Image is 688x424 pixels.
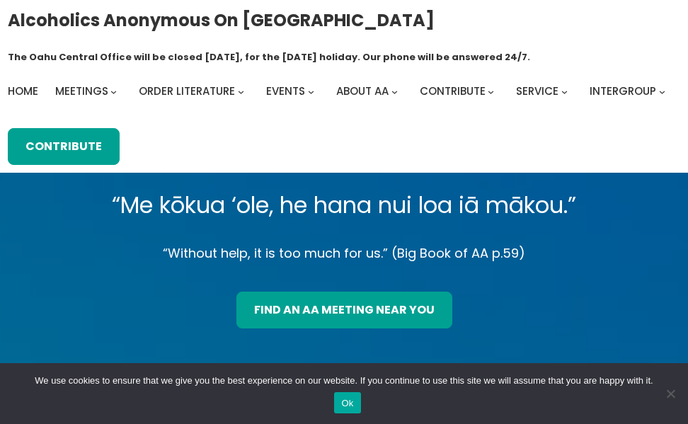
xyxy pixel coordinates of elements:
button: Intergroup submenu [659,88,665,95]
a: About AA [336,81,389,101]
span: Home [8,84,38,98]
h1: The Oahu Central Office will be closed [DATE], for the [DATE] holiday. Our phone will be answered... [8,50,530,64]
a: Home [8,81,38,101]
span: No [663,386,677,401]
a: find an aa meeting near you [236,292,452,328]
a: Alcoholics Anonymous on [GEOGRAPHIC_DATA] [8,5,435,35]
span: Events [266,84,305,98]
span: Order Literature [139,84,235,98]
p: “Me kōkua ‘ole, he hana nui loa iā mākou.” [35,185,654,225]
span: We use cookies to ensure that we give you the best experience on our website. If you continue to ... [35,374,653,388]
nav: Intergroup [8,81,670,101]
span: About AA [336,84,389,98]
a: Intergroup [590,81,656,101]
a: Events [266,81,305,101]
a: Service [516,81,558,101]
button: Order Literature submenu [238,88,244,95]
button: Ok [334,392,360,413]
button: About AA submenu [391,88,398,95]
span: Meetings [55,84,108,98]
button: Contribute submenu [488,88,494,95]
a: Contribute [420,81,486,101]
a: Contribute [8,128,120,165]
p: “Without help, it is too much for us.” (Big Book of AA p.59) [35,242,654,265]
button: Meetings submenu [110,88,117,95]
span: Contribute [420,84,486,98]
span: Intergroup [590,84,656,98]
a: Meetings [55,81,108,101]
span: Service [516,84,558,98]
button: Events submenu [308,88,314,95]
button: Service submenu [561,88,568,95]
